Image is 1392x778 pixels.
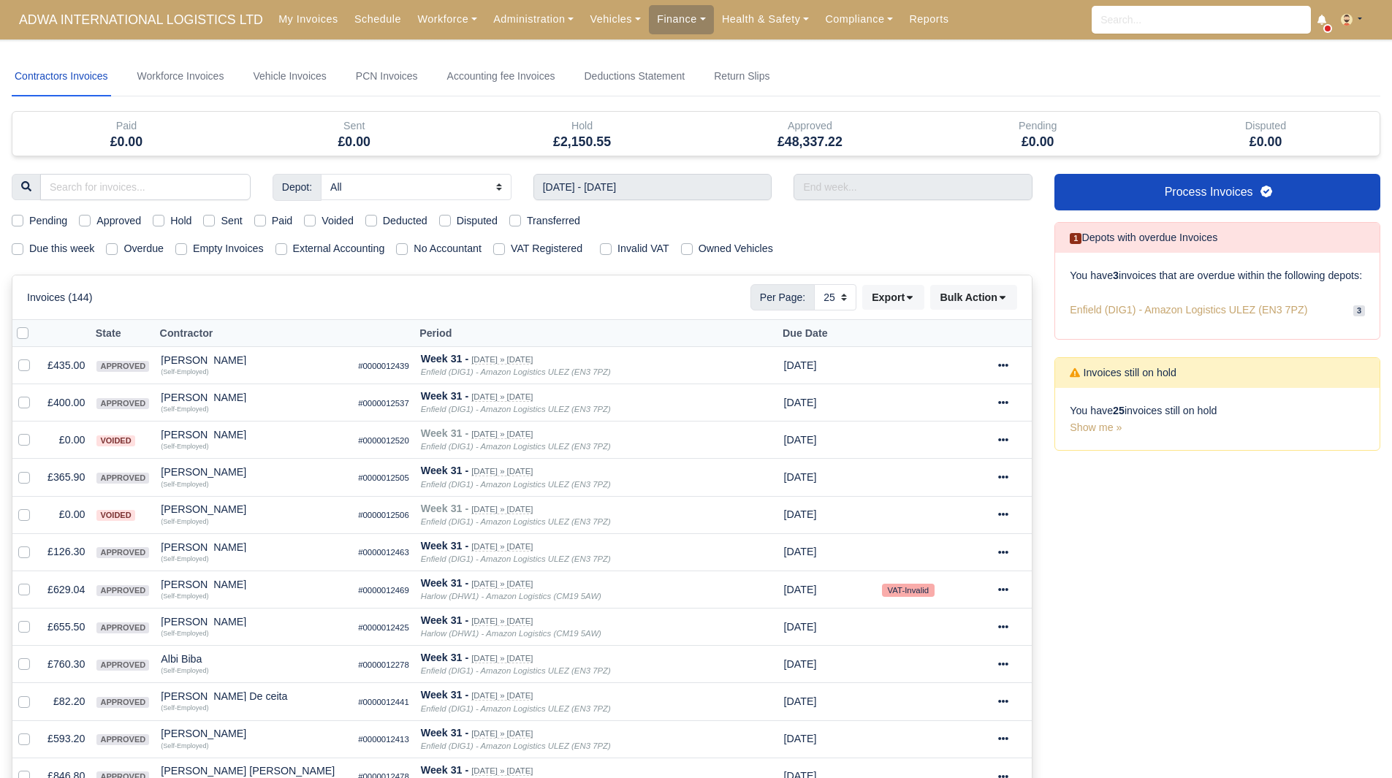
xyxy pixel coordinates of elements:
td: £400.00 [42,384,91,422]
input: Start week... [533,174,772,200]
div: [PERSON_NAME] [161,728,346,739]
a: Enfield (DIG1) - Amazon Logistics ULEZ (EN3 7PZ) 3 [1070,296,1365,324]
span: 5 days from now [784,434,817,446]
th: Contractor [155,320,352,347]
i: Enfield (DIG1) - Amazon Logistics ULEZ (EN3 7PZ) [421,442,611,451]
label: Empty Invoices [193,240,264,257]
small: #0000012425 [358,623,409,632]
input: End week... [794,174,1032,200]
div: [PERSON_NAME] [161,355,346,365]
p: You have invoices that are overdue within the following depots: [1070,267,1365,284]
small: #0000012441 [358,698,409,706]
i: Enfield (DIG1) - Amazon Logistics ULEZ (EN3 7PZ) [421,367,611,376]
small: #0000012469 [358,586,409,595]
small: [DATE] » [DATE] [471,467,533,476]
strong: Week 31 - [421,577,468,589]
small: [DATE] » [DATE] [471,617,533,626]
span: 5 days from now [784,546,817,557]
div: Pending [935,118,1141,134]
small: [DATE] » [DATE] [471,691,533,701]
span: 5 days from now [784,397,817,408]
strong: Week 31 - [421,689,468,701]
span: 5 days from now [784,658,817,670]
div: [PERSON_NAME] [161,392,346,403]
div: [PERSON_NAME] [161,617,346,627]
a: Return Slips [711,57,772,96]
a: Compliance [817,5,901,34]
h6: Depots with overdue Invoices [1070,232,1217,244]
span: approved [96,547,149,558]
small: #0000012506 [358,511,409,519]
a: PCN Invoices [353,57,421,96]
span: approved [96,697,149,708]
td: £629.04 [42,571,91,608]
h5: £0.00 [935,134,1141,150]
i: Harlow (DHW1) - Amazon Logistics (CM19 5AW) [421,592,601,600]
i: Enfield (DIG1) - Amazon Logistics ULEZ (EN3 7PZ) [421,741,611,750]
a: Reports [901,5,956,34]
td: £126.30 [42,533,91,571]
div: Paid [12,112,240,156]
a: Process Invoices [1054,174,1380,210]
a: ADWA INTERNATIONAL LOGISTICS LTD [12,6,270,34]
input: Search for invoices... [40,174,251,200]
label: Voided [322,213,354,229]
button: Bulk Action [930,285,1017,310]
i: Enfield (DIG1) - Amazon Logistics ULEZ (EN3 7PZ) [421,554,611,563]
small: #0000012520 [358,436,409,445]
strong: Week 31 - [421,465,468,476]
small: [DATE] » [DATE] [471,392,533,402]
h5: £0.00 [251,134,457,150]
span: Enfield (DIG1) - Amazon Logistics ULEZ (EN3 7PZ) [1070,302,1307,319]
div: [PERSON_NAME] [161,430,346,440]
span: approved [96,473,149,484]
label: Owned Vehicles [699,240,773,257]
h5: £0.00 [23,134,229,150]
div: Sent [240,112,468,156]
div: [PERSON_NAME] [161,467,346,477]
span: 5 days from now [784,621,817,633]
td: £0.00 [42,496,91,533]
label: No Accountant [414,240,482,257]
div: Disputed [1163,118,1369,134]
label: VAT Registered [511,240,582,257]
a: Vehicle Invoices [250,57,329,96]
small: (Self-Employed) [161,704,208,712]
label: Due this week [29,240,94,257]
a: Contractors Invoices [12,57,111,96]
td: £0.00 [42,422,91,459]
span: 5 days from now [784,471,817,483]
i: Enfield (DIG1) - Amazon Logistics ULEZ (EN3 7PZ) [421,704,611,713]
label: Overdue [123,240,164,257]
div: Sent [251,118,457,134]
small: VAT-Invalid [882,584,935,597]
label: Hold [170,213,191,229]
a: Administration [485,5,582,34]
div: [PERSON_NAME] De ceita [161,691,346,701]
span: voided [96,510,134,521]
div: [PERSON_NAME] [161,579,346,590]
span: 5 days from now [784,695,817,707]
span: 1 [1070,233,1081,244]
h5: £0.00 [1163,134,1369,150]
td: £82.20 [42,683,91,720]
span: approved [96,585,149,596]
span: approved [96,398,149,409]
div: [PERSON_NAME] [161,504,346,514]
small: #0000012537 [358,399,409,408]
span: ADWA INTERNATIONAL LOGISTICS LTD [12,5,270,34]
label: Approved [96,213,141,229]
label: Disputed [457,213,498,229]
div: Chat Widget [1319,708,1392,778]
div: Hold [468,112,696,156]
div: [PERSON_NAME] [PERSON_NAME] [161,766,346,776]
small: (Self-Employed) [161,443,208,450]
small: [DATE] » [DATE] [471,729,533,739]
strong: 25 [1113,405,1125,416]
